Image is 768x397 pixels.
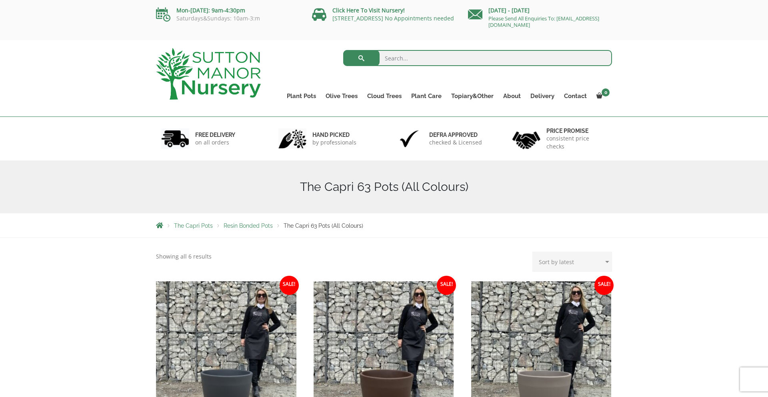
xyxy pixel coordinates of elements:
[395,128,423,149] img: 3.jpg
[602,88,610,96] span: 0
[559,90,592,102] a: Contact
[284,223,363,229] span: The Capri 63 Pots (All Colours)
[312,138,356,146] p: by professionals
[532,252,612,272] select: Shop order
[594,276,614,295] span: Sale!
[156,222,612,229] nav: Breadcrumbs
[512,126,540,151] img: 4.jpg
[156,48,261,100] img: logo
[161,128,189,149] img: 1.jpg
[546,134,607,150] p: consistent price checks
[332,14,454,22] a: [STREET_ADDRESS] No Appointments needed
[546,127,607,134] h6: Price promise
[156,6,300,15] p: Mon-[DATE]: 9am-4:30pm
[195,138,235,146] p: on all orders
[592,90,612,102] a: 0
[332,6,405,14] a: Click Here To Visit Nursery!
[224,223,273,229] a: Resin Bonded Pots
[174,223,213,229] a: The Capri Pots
[280,276,299,295] span: Sale!
[362,90,406,102] a: Cloud Trees
[312,131,356,138] h6: hand picked
[278,128,306,149] img: 2.jpg
[195,131,235,138] h6: FREE DELIVERY
[429,138,482,146] p: checked & Licensed
[282,90,321,102] a: Plant Pots
[446,90,498,102] a: Topiary&Other
[429,131,482,138] h6: Defra approved
[321,90,362,102] a: Olive Trees
[498,90,526,102] a: About
[156,180,612,194] h1: The Capri 63 Pots (All Colours)
[488,15,599,28] a: Please Send All Enquiries To: [EMAIL_ADDRESS][DOMAIN_NAME]
[156,15,300,22] p: Saturdays&Sundays: 10am-3:m
[406,90,446,102] a: Plant Care
[526,90,559,102] a: Delivery
[343,50,612,66] input: Search...
[468,6,612,15] p: [DATE] - [DATE]
[437,276,456,295] span: Sale!
[156,252,212,261] p: Showing all 6 results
